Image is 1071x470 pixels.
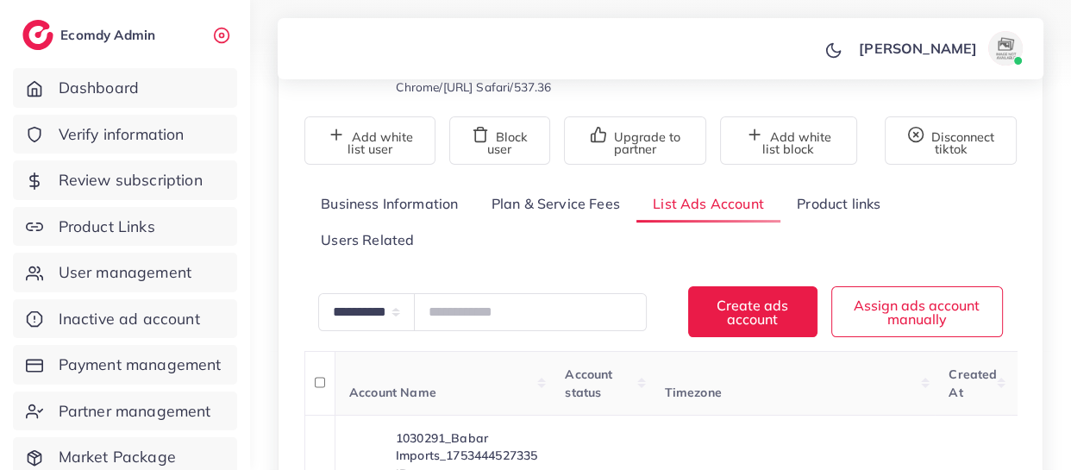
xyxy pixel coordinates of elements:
[59,446,176,468] span: Market Package
[720,116,857,165] button: Add white list block
[831,286,1003,337] button: Assign ads account manually
[13,345,237,385] a: Payment management
[849,31,1030,66] a: [PERSON_NAME]avatar
[949,367,997,399] span: Created At
[60,27,160,43] h2: Ecomdy Admin
[59,216,155,238] span: Product Links
[13,299,237,339] a: Inactive ad account
[349,385,436,400] span: Account Name
[59,400,211,423] span: Partner management
[396,429,537,465] a: 1030291_Babar Imports_1753444527335
[13,68,237,108] a: Dashboard
[475,185,636,222] a: Plan & Service Fees
[780,185,897,222] a: Product links
[449,116,550,165] button: Block user
[13,207,237,247] a: Product Links
[636,185,780,222] a: List Ads Account
[59,169,203,191] span: Review subscription
[564,116,706,165] button: Upgrade to partner
[13,392,237,431] a: Partner management
[59,261,191,284] span: User management
[565,367,612,399] span: Account status
[885,116,1017,165] button: Disconnect tiktok
[304,185,475,222] a: Business Information
[304,116,435,165] button: Add white list user
[22,20,160,50] a: logoEcomdy Admin
[59,123,185,146] span: Verify information
[22,20,53,50] img: logo
[304,222,430,260] a: Users Related
[988,31,1023,66] img: avatar
[688,286,817,337] button: Create ads account
[13,115,237,154] a: Verify information
[859,38,977,59] p: [PERSON_NAME]
[665,385,722,400] span: Timezone
[59,308,200,330] span: Inactive ad account
[13,160,237,200] a: Review subscription
[13,253,237,292] a: User management
[59,77,139,99] span: Dashboard
[59,354,222,376] span: Payment management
